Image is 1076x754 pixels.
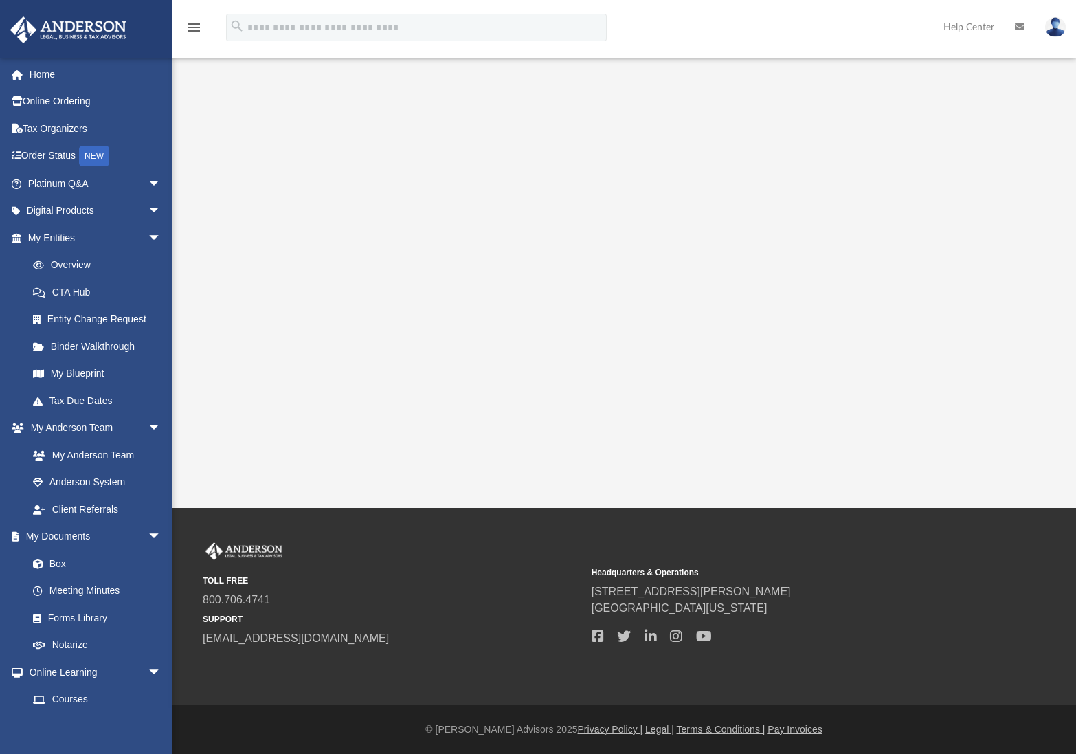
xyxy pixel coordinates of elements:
[19,686,175,713] a: Courses
[10,523,175,551] a: My Documentsarrow_drop_down
[172,722,1076,737] div: © [PERSON_NAME] Advisors 2025
[10,224,182,252] a: My Entitiesarrow_drop_down
[79,146,109,166] div: NEW
[1045,17,1066,37] img: User Pic
[767,724,822,735] a: Pay Invoices
[19,252,182,279] a: Overview
[592,566,971,579] small: Headquarters & Operations
[148,523,175,551] span: arrow_drop_down
[19,333,182,360] a: Binder Walkthrough
[19,577,175,605] a: Meeting Minutes
[19,278,182,306] a: CTA Hub
[10,142,182,170] a: Order StatusNEW
[19,550,168,577] a: Box
[645,724,674,735] a: Legal |
[592,602,767,614] a: [GEOGRAPHIC_DATA][US_STATE]
[186,19,202,36] i: menu
[229,19,245,34] i: search
[10,60,182,88] a: Home
[10,197,182,225] a: Digital Productsarrow_drop_down
[19,469,175,496] a: Anderson System
[203,594,270,606] a: 800.706.4741
[10,414,175,442] a: My Anderson Teamarrow_drop_down
[148,658,175,687] span: arrow_drop_down
[10,170,182,197] a: Platinum Q&Aarrow_drop_down
[677,724,765,735] a: Terms & Conditions |
[19,632,175,659] a: Notarize
[148,197,175,225] span: arrow_drop_down
[148,414,175,443] span: arrow_drop_down
[203,613,582,625] small: SUPPORT
[203,542,285,560] img: Anderson Advisors Platinum Portal
[592,586,791,597] a: [STREET_ADDRESS][PERSON_NAME]
[19,496,175,523] a: Client Referrals
[19,604,168,632] a: Forms Library
[148,224,175,252] span: arrow_drop_down
[19,306,182,333] a: Entity Change Request
[19,360,175,388] a: My Blueprint
[186,26,202,36] a: menu
[6,16,131,43] img: Anderson Advisors Platinum Portal
[203,632,389,644] a: [EMAIL_ADDRESS][DOMAIN_NAME]
[19,387,182,414] a: Tax Due Dates
[10,658,175,686] a: Online Learningarrow_drop_down
[148,170,175,198] span: arrow_drop_down
[578,724,643,735] a: Privacy Policy |
[19,441,168,469] a: My Anderson Team
[10,88,182,115] a: Online Ordering
[10,115,182,142] a: Tax Organizers
[203,575,582,587] small: TOLL FREE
